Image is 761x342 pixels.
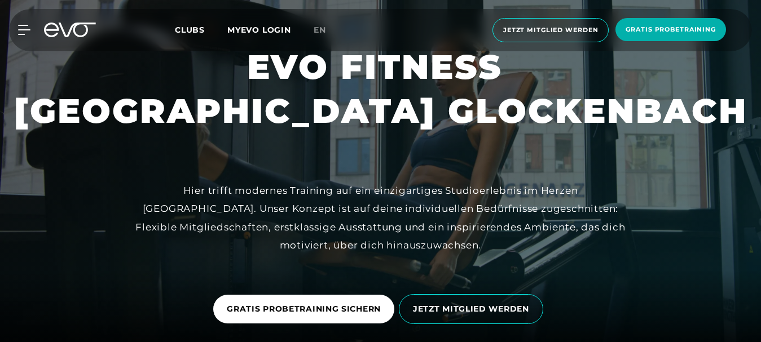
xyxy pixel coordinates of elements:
[175,25,205,35] span: Clubs
[314,25,326,35] span: en
[14,45,747,133] h1: EVO FITNESS [GEOGRAPHIC_DATA] GLOCKENBACH
[213,286,399,332] a: GRATIS PROBETRAINING SICHERN
[503,25,598,35] span: Jetzt Mitglied werden
[227,303,381,315] span: GRATIS PROBETRAINING SICHERN
[127,181,635,254] div: Hier trifft modernes Training auf ein einzigartiges Studioerlebnis im Herzen [GEOGRAPHIC_DATA]. U...
[314,24,340,37] a: en
[175,24,227,35] a: Clubs
[626,25,716,34] span: Gratis Probetraining
[399,286,548,332] a: JETZT MITGLIED WERDEN
[489,18,612,42] a: Jetzt Mitglied werden
[612,18,729,42] a: Gratis Probetraining
[227,25,291,35] a: MYEVO LOGIN
[413,303,529,315] span: JETZT MITGLIED WERDEN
